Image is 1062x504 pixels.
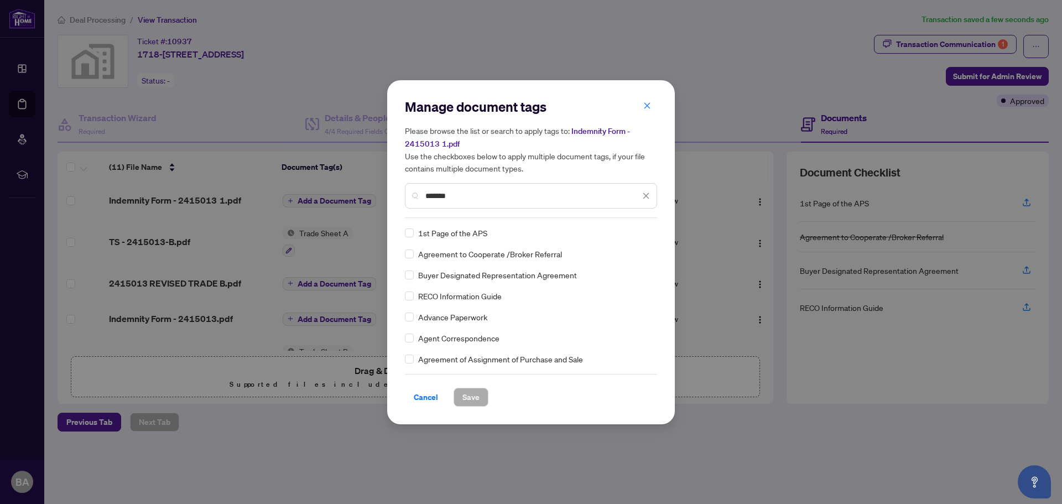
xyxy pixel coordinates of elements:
span: Agreement of Assignment of Purchase and Sale [418,353,583,365]
button: Save [454,388,488,407]
span: Buyer Designated Representation Agreement [418,269,577,281]
span: Indemnity Form - 2415013 1.pdf [405,126,630,149]
span: RECO Information Guide [418,290,502,302]
span: Advance Paperwork [418,311,487,323]
span: Agreement to Cooperate /Broker Referral [418,248,562,260]
span: close [642,192,650,200]
h2: Manage document tags [405,98,657,116]
h5: Please browse the list or search to apply tags to: Use the checkboxes below to apply multiple doc... [405,124,657,174]
button: Cancel [405,388,447,407]
button: Open asap [1018,465,1051,498]
span: Agent Correspondence [418,332,499,344]
span: close [643,102,651,110]
span: 1st Page of the APS [418,227,487,239]
span: Cancel [414,388,438,406]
